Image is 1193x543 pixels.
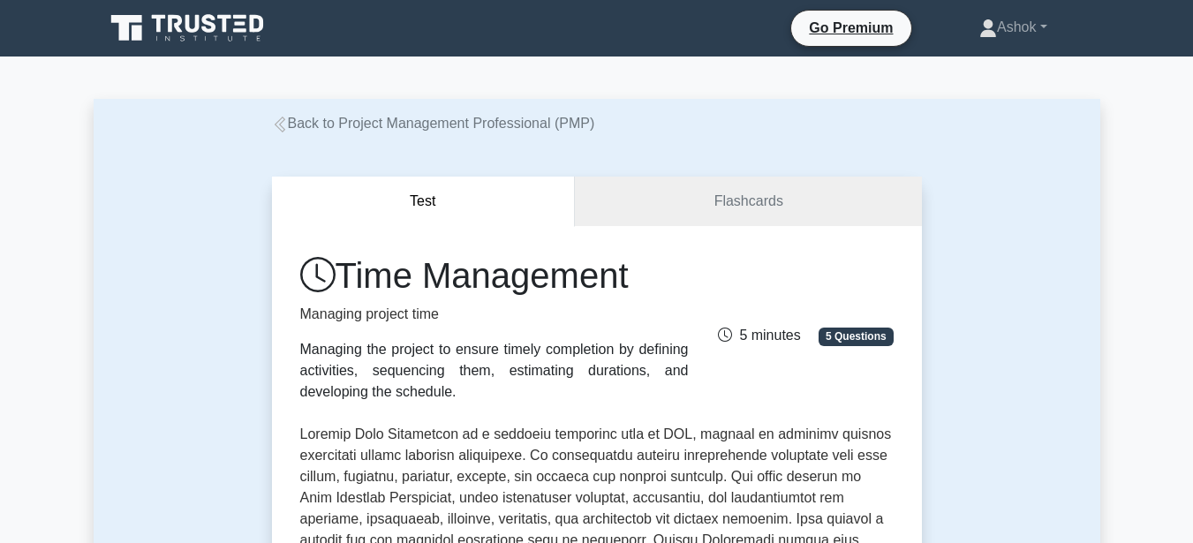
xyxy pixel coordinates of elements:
[819,328,893,345] span: 5 Questions
[272,177,576,227] button: Test
[272,116,595,131] a: Back to Project Management Professional (PMP)
[798,17,903,39] a: Go Premium
[937,10,1090,45] a: Ashok
[718,328,800,343] span: 5 minutes
[300,304,689,325] p: Managing project time
[575,177,921,227] a: Flashcards
[300,254,689,297] h1: Time Management
[300,339,689,403] div: Managing the project to ensure timely completion by defining activities, sequencing them, estimat...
